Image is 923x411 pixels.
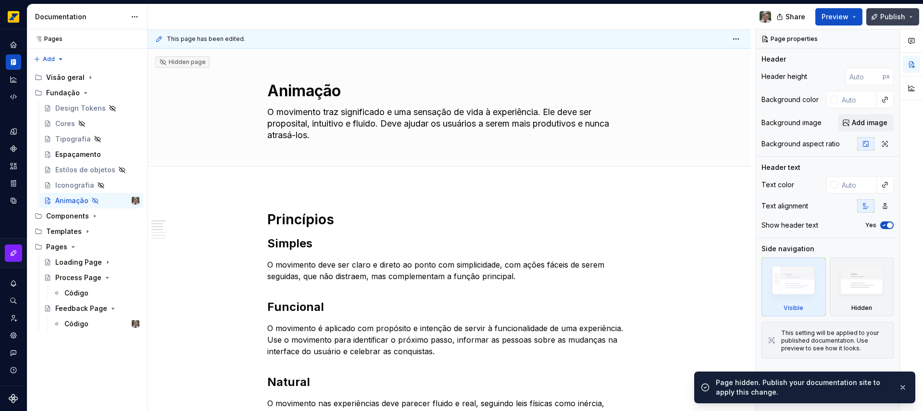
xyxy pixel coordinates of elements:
button: Notifications [6,276,21,291]
div: Cores [55,119,75,128]
div: Loading Page [55,257,102,267]
div: This setting will be applied to your published documentation. Use preview to see how it looks. [781,329,887,352]
button: Share [772,8,811,26]
div: Page hidden. Publish your documentation site to apply this change. [716,378,891,397]
div: Header [761,54,786,64]
button: Contact support [6,345,21,360]
input: Auto [838,91,877,108]
span: Preview [822,12,848,22]
a: Iconografia [40,178,143,193]
div: Header text [761,163,800,172]
button: Search ⌘K [6,293,21,308]
a: Assets [6,158,21,174]
svg: Supernova Logo [9,394,18,403]
div: Código [64,288,88,298]
div: Hidden page [159,58,206,66]
div: Tipografia [55,134,91,144]
a: Design Tokens [40,101,143,116]
a: Process Page [40,270,143,285]
h2: Funcional [267,299,631,315]
div: Templates [31,224,143,239]
div: Pages [31,239,143,255]
input: Auto [846,68,883,85]
div: Visão geral [46,73,85,82]
button: Publish [866,8,919,26]
p: px [883,73,890,80]
p: O movimento deve ser claro e direto ao ponto com simplicidade, com ações fáceis de serem seguidas... [267,259,631,282]
div: Espaçamento [55,150,101,159]
div: Header height [761,72,807,81]
h2: Natural [267,374,631,390]
div: Fundação [46,88,80,98]
div: Pages [31,35,62,43]
div: Fundação [31,85,143,101]
a: Invite team [6,310,21,326]
div: Show header text [761,220,818,230]
a: Estilos de objetos [40,162,143,178]
a: Code automation [6,89,21,104]
div: Pages [46,242,67,252]
a: Home [6,37,21,52]
p: O movimento é aplicado com propósito e intenção de servir à funcionalidade de uma experiência. Us... [267,322,631,357]
div: Design Tokens [55,103,106,113]
div: Feedback Page [55,304,107,313]
button: Add image [838,114,894,131]
div: Animação [55,196,88,205]
div: Visible [784,304,803,312]
a: Components [6,141,21,156]
a: Documentation [6,54,21,70]
span: Share [786,12,805,22]
a: Cores [40,116,143,131]
a: Loading Page [40,255,143,270]
a: Data sources [6,193,21,208]
div: Background color [761,95,819,104]
a: Feedback Page [40,301,143,316]
label: Yes [865,221,876,229]
div: Estilos de objetos [55,165,115,175]
div: Iconografia [55,180,94,190]
div: Hidden [830,257,894,316]
a: Storybook stories [6,176,21,191]
img: Tiago [132,197,139,205]
div: Design tokens [6,124,21,139]
button: Add [31,52,67,66]
a: Espaçamento [40,147,143,162]
div: Visible [761,257,826,316]
button: Preview [815,8,862,26]
span: Add image [852,118,887,128]
div: Components [46,211,89,221]
h2: Simples [267,236,631,251]
a: AnimaçãoTiago [40,193,143,208]
div: Visão geral [31,70,143,85]
img: Tiago [132,320,139,328]
div: Text alignment [761,201,808,211]
h1: Princípios [267,211,631,228]
span: Publish [880,12,905,22]
img: Tiago [760,11,771,23]
div: Components [31,208,143,224]
div: Background image [761,118,822,128]
div: Side navigation [761,244,814,254]
div: Templates [46,227,82,236]
a: CódigoTiago [49,316,143,332]
div: Background aspect ratio [761,139,840,149]
a: Settings [6,328,21,343]
span: This page has been edited. [167,35,245,43]
div: Código [64,319,88,329]
input: Auto [838,176,877,193]
a: Código [49,285,143,301]
a: Analytics [6,72,21,87]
